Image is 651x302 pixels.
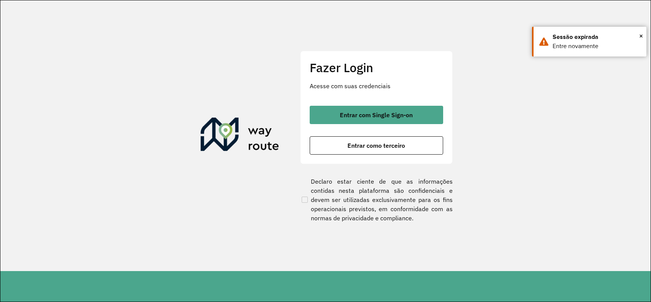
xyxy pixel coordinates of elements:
[310,106,443,124] button: button
[347,142,405,149] span: Entrar como terceiro
[553,42,641,51] div: Entre novamente
[201,118,279,154] img: Roteirizador AmbevTech
[553,32,641,42] div: Sessão expirada
[639,30,643,42] span: ×
[310,60,443,75] h2: Fazer Login
[639,30,643,42] button: Close
[310,81,443,90] p: Acesse com suas credenciais
[310,136,443,155] button: button
[340,112,413,118] span: Entrar com Single Sign-on
[300,177,453,223] label: Declaro estar ciente de que as informações contidas nesta plataforma são confidenciais e devem se...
